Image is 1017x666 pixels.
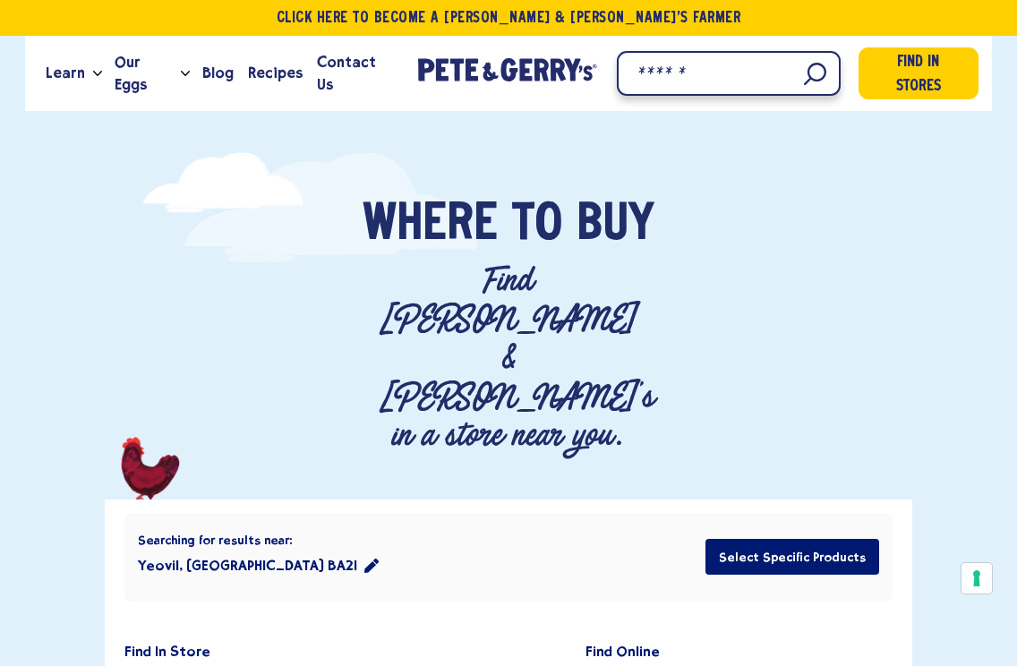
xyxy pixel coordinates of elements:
span: Learn [46,62,85,84]
span: Recipes [248,62,303,84]
a: Learn [38,49,92,98]
a: Blog [195,49,241,98]
span: Contact Us [317,51,393,96]
input: Search [617,51,841,96]
a: Recipes [241,49,310,98]
span: Find in Stores [883,51,953,98]
span: Buy [577,199,654,252]
p: Find [PERSON_NAME] & [PERSON_NAME]'s in a store near you. [380,261,637,455]
button: Open the dropdown menu for Learn [93,71,102,77]
button: Your consent preferences for tracking technologies [961,563,992,593]
a: Contact Us [310,49,400,98]
span: To [512,199,562,252]
span: Where [363,199,498,252]
span: Blog [202,62,234,84]
span: Our Eggs [115,51,174,96]
button: Open the dropdown menu for Our Eggs [181,71,190,77]
a: Our Eggs [107,49,181,98]
a: Find in Stores [859,47,979,98]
